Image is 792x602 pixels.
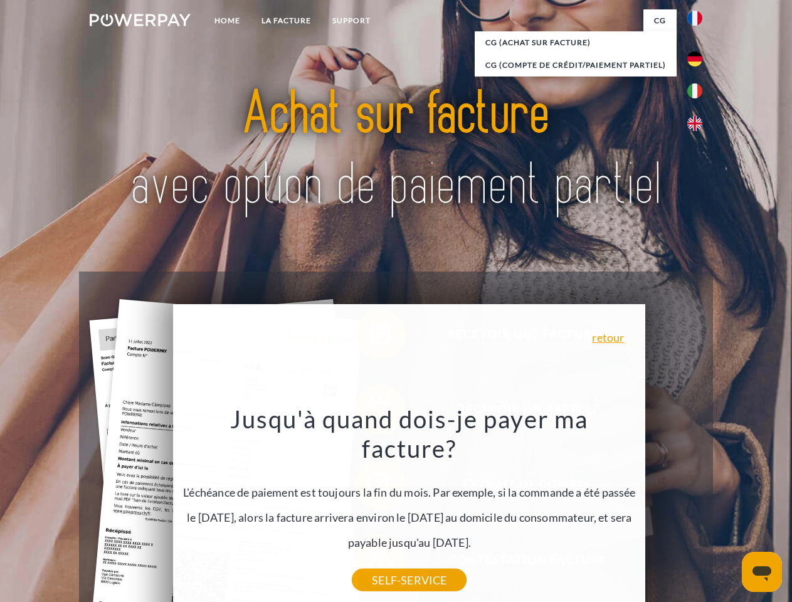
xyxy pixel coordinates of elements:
[687,11,702,26] img: fr
[204,9,251,32] a: Home
[90,14,191,26] img: logo-powerpay-white.svg
[120,60,672,240] img: title-powerpay_fr.svg
[181,404,638,580] div: L'échéance de paiement est toujours la fin du mois. Par exemple, si la commande a été passée le [...
[352,569,467,591] a: SELF-SERVICE
[592,332,624,343] a: retour
[475,31,677,54] a: CG (achat sur facture)
[687,116,702,131] img: en
[181,404,638,464] h3: Jusqu'à quand dois-je payer ma facture?
[251,9,322,32] a: LA FACTURE
[643,9,677,32] a: CG
[475,54,677,77] a: CG (Compte de crédit/paiement partiel)
[322,9,381,32] a: Support
[742,552,782,592] iframe: Bouton de lancement de la fenêtre de messagerie
[687,51,702,66] img: de
[687,83,702,98] img: it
